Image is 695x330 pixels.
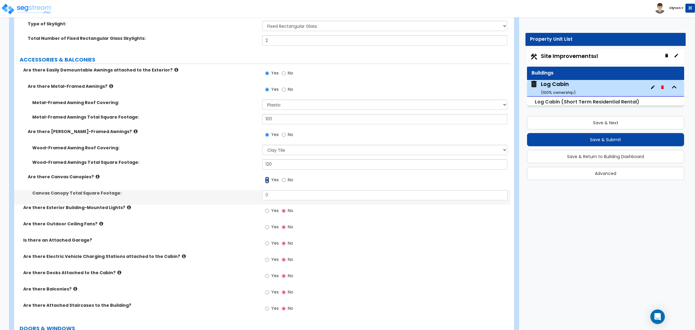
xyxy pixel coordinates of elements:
[117,270,121,275] i: click for more info!
[282,177,286,183] input: No
[265,289,269,296] input: Yes
[288,177,293,183] span: No
[23,286,258,292] label: Are there Balconies?
[32,190,258,196] label: Canvas Canopy Total Square Footage:
[530,53,538,61] img: Construction.png
[288,240,293,246] span: No
[32,159,258,165] label: Wood-Framed Awnings Total Square Footage:
[535,98,639,105] small: Log Cabin (Short Term Residential Rental)
[655,3,665,14] img: avatar.png
[282,86,286,93] input: No
[265,305,269,312] input: Yes
[650,309,665,324] div: Open Intercom Messenger
[32,114,258,120] label: Metal-Framed Awnings Total Square Footage:
[282,289,286,296] input: No
[527,116,684,129] button: Save & Next
[288,86,293,92] span: No
[282,240,286,247] input: No
[109,84,113,88] i: click for more info!
[282,305,286,312] input: No
[288,208,293,214] span: No
[282,132,286,138] input: No
[1,3,52,15] img: logo_pro_r.png
[282,224,286,230] input: No
[23,302,258,308] label: Are there Attached Staircases to the Building?
[527,167,684,180] button: Advanced
[265,256,269,263] input: Yes
[23,221,258,227] label: Are there Outdoor Ceiling Fans?
[288,273,293,279] span: No
[134,129,138,134] i: click for more info!
[530,80,538,88] img: building.svg
[271,289,279,295] span: Yes
[20,56,510,64] label: ACCESSORIES & BALCONIES
[271,305,279,311] span: Yes
[288,224,293,230] span: No
[271,177,279,183] span: Yes
[23,253,258,259] label: Are there Electric Vehicle Charging Stations attached to the Cabin?
[271,256,279,262] span: Yes
[271,86,279,92] span: Yes
[541,90,576,95] small: ( 100 % ownership)
[669,6,681,10] b: Clyton
[541,52,598,60] span: Site Improvements
[532,70,680,77] div: Buildings
[28,35,258,41] label: Total Number of Fixed Rectangular Glass Skylights:
[530,80,576,96] span: Log Cabin
[265,208,269,214] input: Yes
[182,254,186,259] i: click for more info!
[96,174,100,179] i: click for more info!
[271,132,279,138] span: Yes
[265,224,269,230] input: Yes
[28,174,258,180] label: Are there Canvas Canopies?
[174,68,178,72] i: click for more info!
[32,145,258,151] label: Wood-Framed Awning Roof Covering:
[23,237,258,243] label: Is there an Attached Garage?
[288,132,293,138] span: No
[541,80,576,96] div: Log Cabin
[282,208,286,214] input: No
[99,221,103,226] i: click for more info!
[32,100,258,106] label: Metal-Framed Awning Roof Covering:
[527,133,684,146] button: Save & Submit
[271,208,279,214] span: Yes
[271,273,279,279] span: Yes
[28,83,258,89] label: Are there Metal-Framed Awnings?
[288,305,293,311] span: No
[265,177,269,183] input: Yes
[28,21,258,27] label: Type of Skylight:
[28,129,258,135] label: Are there [PERSON_NAME]-Framed Awnings?
[527,150,684,163] button: Save & Return to Building Dashboard
[127,205,131,210] i: click for more info!
[282,256,286,263] input: No
[282,70,286,77] input: No
[265,70,269,77] input: Yes
[271,70,279,76] span: Yes
[23,270,258,276] label: Are there Decks Attached to the Cabin?
[594,53,598,59] small: x1
[271,240,279,246] span: Yes
[288,289,293,295] span: No
[265,273,269,279] input: Yes
[23,205,258,211] label: Are there Exterior Building-Mounted Lights?
[73,287,77,291] i: click for more info!
[282,273,286,279] input: No
[530,36,681,43] div: Property Unit List
[271,224,279,230] span: Yes
[23,67,258,73] label: Are there Easily Demountable Awnings attached to the Exterior?
[265,240,269,247] input: Yes
[265,86,269,93] input: Yes
[265,132,269,138] input: Yes
[288,70,293,76] span: No
[288,256,293,262] span: No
